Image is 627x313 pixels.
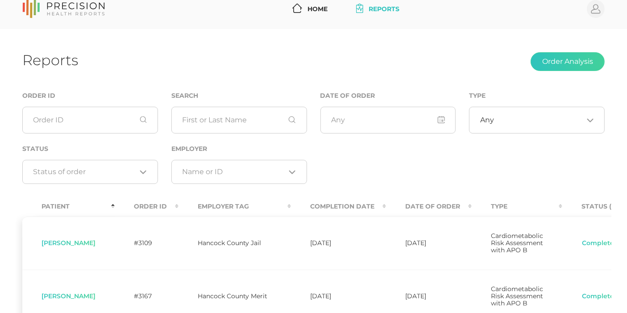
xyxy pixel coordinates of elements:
th: Completion Date : activate to sort column ascending [291,196,386,217]
div: Search for option [171,160,307,184]
span: Any [480,116,494,125]
span: Cardiometabolic Risk Assessment with APO B [491,285,543,307]
th: Date Of Order : activate to sort column ascending [386,196,472,217]
th: Type : activate to sort column ascending [472,196,562,217]
input: Any [320,107,456,134]
a: Home [289,1,331,17]
input: Search for option [182,167,285,176]
label: Status [22,145,48,153]
div: Search for option [22,160,158,184]
button: Completed [581,292,619,301]
label: Employer [171,145,207,153]
label: Search [171,92,198,100]
label: Date of Order [320,92,375,100]
td: Hancock County Jail [179,217,291,270]
label: Order ID [22,92,55,100]
label: Type [469,92,486,100]
h1: Reports [22,51,78,69]
th: Order ID : activate to sort column ascending [115,196,179,217]
input: First or Last Name [171,107,307,134]
input: Search for option [33,167,137,176]
a: Reports [353,1,403,17]
span: Cardiometabolic Risk Assessment with APO B [491,232,543,254]
th: Patient : activate to sort column descending [22,196,115,217]
button: Completed [581,239,619,248]
td: #3109 [115,217,179,270]
td: [DATE] [386,217,472,270]
input: Search for option [494,116,583,125]
div: Search for option [469,107,605,134]
span: [PERSON_NAME] [42,239,96,247]
input: Order ID [22,107,158,134]
span: [PERSON_NAME] [42,292,96,300]
button: Order Analysis [531,52,605,71]
td: [DATE] [291,217,386,270]
th: Employer Tag : activate to sort column ascending [179,196,291,217]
